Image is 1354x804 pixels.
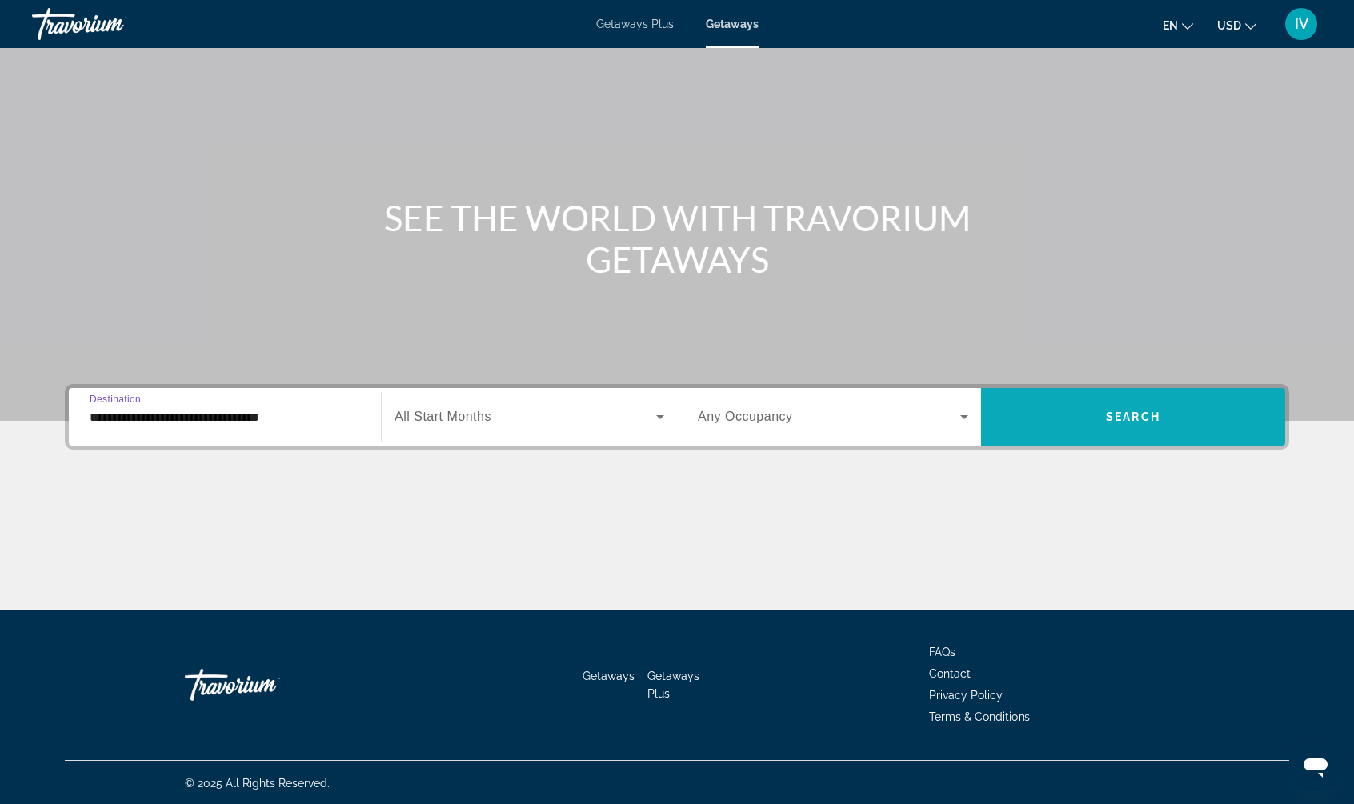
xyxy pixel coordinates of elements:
span: IV [1295,16,1308,32]
a: Getaways [706,18,759,30]
a: Getaways [583,670,635,682]
span: © 2025 All Rights Reserved. [185,777,330,790]
span: en [1163,19,1178,32]
h1: SEE THE WORLD WITH TRAVORIUM GETAWAYS [377,197,977,280]
iframe: Кнопка запуска окна обмена сообщениями [1290,740,1341,791]
span: Any Occupancy [698,410,793,423]
a: Travorium [32,3,192,45]
a: Getaways Plus [647,670,699,700]
a: FAQs [929,646,955,658]
button: Change currency [1217,14,1256,37]
button: User Menu [1280,7,1322,41]
button: Change language [1163,14,1193,37]
button: Search [981,388,1285,446]
div: Search widget [69,388,1285,446]
a: Contact [929,667,971,680]
a: Getaways Plus [596,18,674,30]
span: USD [1217,19,1241,32]
span: Search [1106,410,1160,423]
span: Destination [90,394,141,404]
a: Travorium [185,661,345,709]
span: All Start Months [395,410,491,423]
a: Terms & Conditions [929,710,1030,723]
a: Privacy Policy [929,689,1003,702]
